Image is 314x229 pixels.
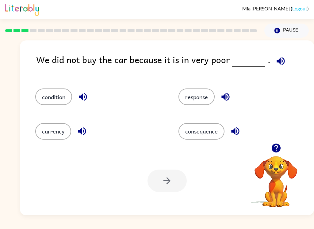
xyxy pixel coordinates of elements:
[242,6,309,11] div: ( )
[178,88,215,105] button: response
[36,53,314,76] div: We did not buy the car because it is in very poor .
[245,147,307,208] video: Your browser must support playing .mp4 files to use Literably. Please try using another browser.
[242,6,291,11] span: Mia [PERSON_NAME]
[5,2,39,16] img: Literably
[264,24,309,38] button: Pause
[35,123,71,140] button: currency
[178,123,224,140] button: consequence
[292,6,307,11] a: Logout
[35,88,72,105] button: condition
